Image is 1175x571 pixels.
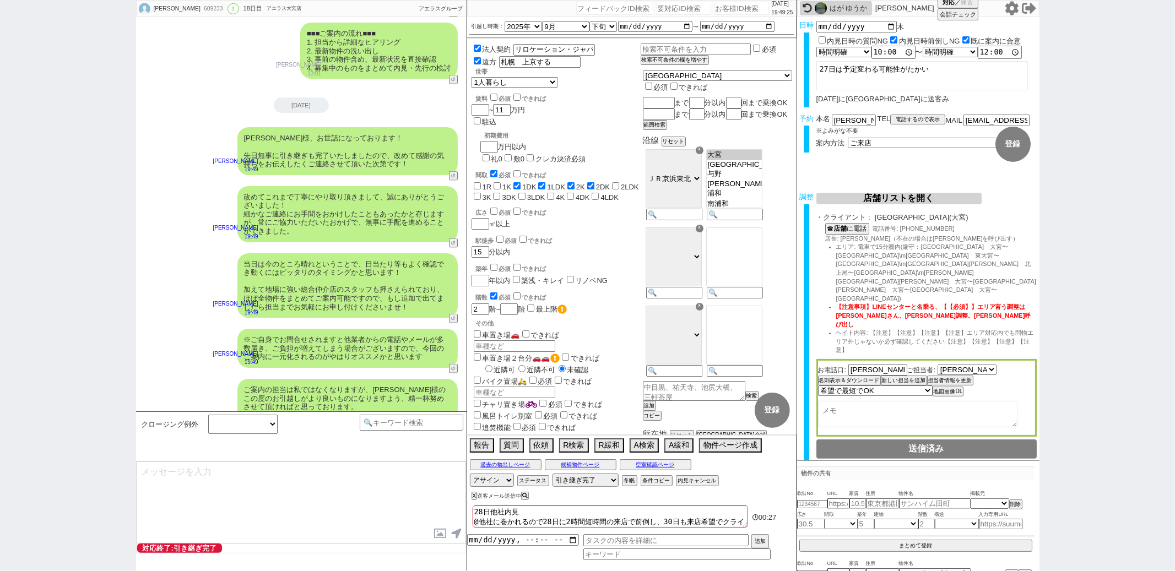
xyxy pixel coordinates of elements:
[654,83,668,91] span: 必須
[830,4,869,13] div: はが ゆうか
[979,510,1023,519] span: 入力専用URL
[643,401,656,411] button: 追加
[873,225,955,232] span: 電話番号: [PHONE_NUMBER]
[818,376,881,385] button: 名刺表示＆ダウンロード
[558,412,598,420] label: できれば
[834,225,847,232] b: 店舗
[670,83,678,90] input: できれば
[556,366,589,374] label: 未確認
[656,2,711,15] input: 要対応ID検索
[600,193,619,202] label: 4LDK
[816,95,1037,104] div: [DATE]に[GEOGRAPHIC_DATA]に送客み
[142,420,199,429] span: クロージング例外
[938,8,978,20] button: 会話チェック
[360,415,464,431] input: 🔍キーワード検索
[472,303,641,315] div: 階~ 階
[274,97,329,113] div: [DATE]
[556,193,565,202] label: 4K
[741,110,788,118] span: 回まで乗換OK
[559,438,589,453] button: R検索
[513,94,521,101] input: できれば
[881,376,927,385] button: 新しい担当を追加
[474,340,555,352] input: 車種など
[499,172,511,178] span: 必須
[474,411,481,418] input: 風呂トイレ別室
[553,377,592,385] label: できれば
[518,365,526,372] input: 近隣不可
[499,56,581,68] input: 詳細
[476,168,641,180] div: 間取
[491,155,502,163] label: 礼0
[866,490,899,498] span: 住所
[630,438,659,453] button: A検索
[449,75,458,84] button: ↺
[825,223,869,235] button: ☎店舗に電話
[511,95,546,102] label: できれば
[583,548,771,560] input: キーワード
[759,513,777,521] span: 00:27
[476,68,641,76] div: 世帯
[472,423,511,432] label: 追焚機能
[472,22,505,31] label: 引越し時期：
[562,400,602,409] label: できれば
[594,438,624,453] button: R緩和
[485,365,492,372] input: 近隣可
[1009,499,1022,509] button: 削除
[696,146,703,154] div: ☓
[474,387,555,398] input: 車種など
[499,95,511,102] span: 必須
[707,160,762,169] option: [GEOGRAPHIC_DATA]
[513,44,595,56] input: 詳細
[825,510,858,519] span: 間取
[472,354,560,362] label: 車置き場２台分🚗🚗
[899,37,960,45] label: 内見日時前倒しNG
[516,366,556,374] label: 近隣不可
[797,510,825,519] span: 広さ
[474,354,481,361] input: 車置き場２台分🚗🚗
[858,510,874,519] span: 築年
[755,393,790,428] button: 登録
[849,559,866,568] span: 家賃
[213,165,258,174] p: 19:49
[836,243,1036,302] span: エリア: 電車で15分圏内(厳守：[GEOGRAPHIC_DATA] 大宮〜[GEOGRAPHIC_DATA]\m[GEOGRAPHIC_DATA] 東大宮〜[GEOGRAPHIC_DATA]\...
[576,2,653,15] input: フィードバックID検索
[646,287,702,298] input: 🔍
[696,303,703,311] div: ☓
[797,559,827,568] span: 吹出No
[237,127,458,175] div: [PERSON_NAME]様、お世話になっております！ 先日無事に引き継ぎも完了いたしましたので、改めて感謝の気持ちをお伝えしたくご連絡させて頂いた次第です！
[535,155,586,163] label: クレカ決済必須
[797,500,827,508] input: 1234567
[899,490,971,498] span: 物件名
[511,294,546,301] label: できれば
[576,183,585,191] label: 2K
[474,330,481,338] input: 車置き場🚗
[799,21,814,29] span: 日時
[511,172,546,178] label: できれば
[751,534,769,548] button: 追加
[449,238,458,248] button: ↺
[519,236,527,243] input: できれば
[472,331,520,339] label: 車置き場🚗
[472,400,538,409] label: チャリ置き場
[890,115,945,124] button: 電話するので表示
[560,411,567,418] input: できれば
[559,365,566,372] input: 未確認
[474,400,481,407] input: チャリ置き場
[539,423,546,430] input: できれば
[707,287,763,298] input: 🔍
[818,366,846,374] span: お電話口:
[907,366,935,374] span: ご担当者:
[237,379,458,435] div: ご案内の担当は私ではなくなりますが、[PERSON_NAME]様のこの度のお引越しがより良いものになりますよう、精一杯努めさせて頂ければと思っております。 改めて、当日はどうぞお気をつけてお越し...
[502,193,516,202] label: 3DK
[517,475,549,486] button: ステータス
[480,127,586,164] div: 万円以内
[505,237,517,244] span: 必須
[470,438,494,453] button: 報告
[213,358,258,367] p: 19:49
[472,262,641,286] div: 年以内
[836,303,1031,327] span: 【注意事項】LINEセンターと名乗る、【【必須】】エリア言う調整は[PERSON_NAME]さん、[PERSON_NAME]調整。[PERSON_NAME]呼び出し
[797,490,827,498] span: 吹出No
[517,237,553,244] label: できれば
[483,58,497,66] label: 遠方
[772,8,793,17] p: 19:49:25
